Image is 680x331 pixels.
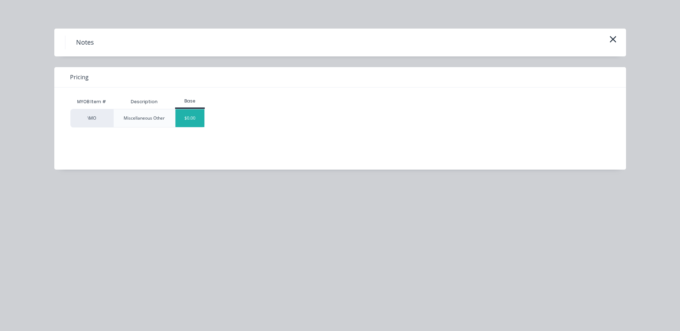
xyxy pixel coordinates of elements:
[70,95,113,109] div: MYOB Item #
[175,109,204,127] div: $0.00
[175,98,205,104] div: Base
[65,36,105,49] h4: Notes
[124,115,165,121] div: Miscellaneous Other
[70,109,113,127] div: \MO
[70,73,89,81] span: Pricing
[125,93,163,111] div: Description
